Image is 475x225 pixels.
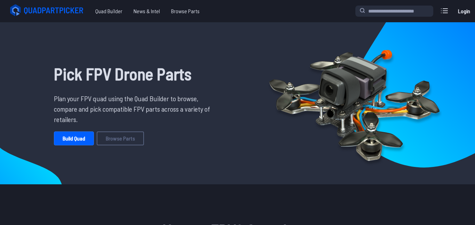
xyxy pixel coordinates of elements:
img: Quadcopter [254,34,454,173]
a: Build Quad [54,131,94,145]
a: Browse Parts [166,4,205,18]
h1: Pick FPV Drone Parts [54,61,215,86]
a: Browse Parts [97,131,144,145]
a: News & Intel [128,4,166,18]
a: Quad Builder [90,4,128,18]
p: Plan your FPV quad using the Quad Builder to browse, compare and pick compatible FPV parts across... [54,93,215,124]
a: Login [456,4,472,18]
